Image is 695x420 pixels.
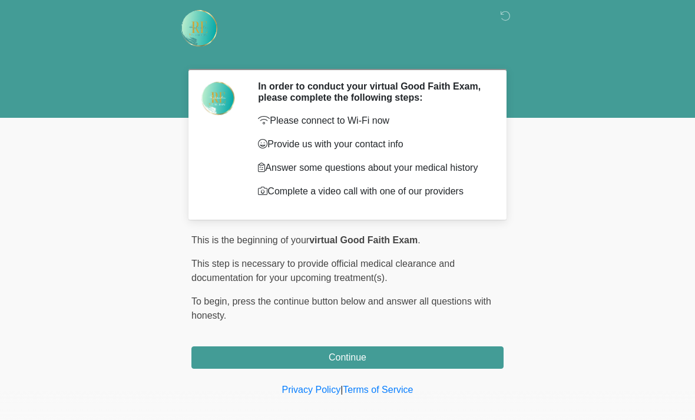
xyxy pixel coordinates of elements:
img: Rehydrate Aesthetics & Wellness Logo [180,9,219,48]
p: Complete a video call with one of our providers [258,184,486,199]
a: Terms of Service [343,385,413,395]
p: Provide us with your contact info [258,137,486,151]
span: press the continue button below and answer all questions with honesty. [191,296,491,320]
p: Answer some questions about your medical history [258,161,486,175]
span: This is the beginning of your [191,235,309,245]
span: . [418,235,420,245]
span: To begin, [191,296,232,306]
a: | [340,385,343,395]
a: Privacy Policy [282,385,341,395]
strong: virtual Good Faith Exam [309,235,418,245]
img: Agent Avatar [200,81,236,116]
h2: In order to conduct your virtual Good Faith Exam, please complete the following steps: [258,81,486,103]
span: This step is necessary to provide official medical clearance and documentation for your upcoming ... [191,259,455,283]
p: Please connect to Wi-Fi now [258,114,486,128]
button: Continue [191,346,504,369]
